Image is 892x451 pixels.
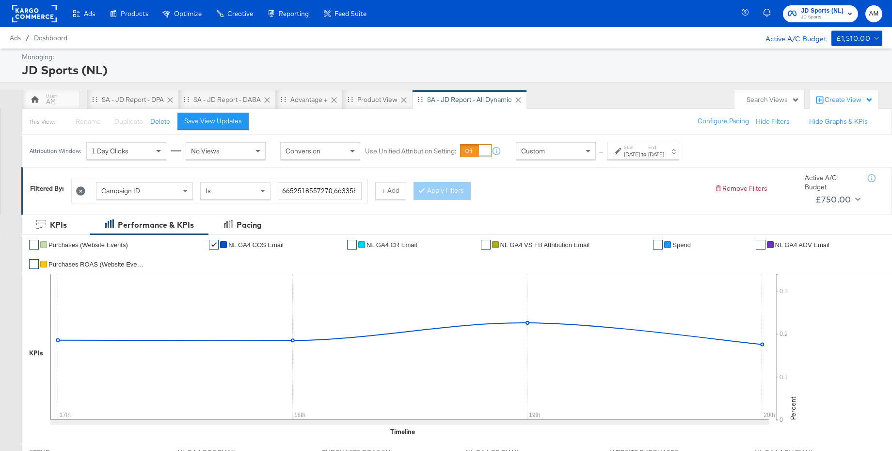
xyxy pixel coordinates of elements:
[209,240,219,250] a: ✔
[46,97,56,106] div: AM
[21,34,34,42] span: /
[597,151,606,154] span: ↑
[500,241,589,249] span: NL GA4 VS FB Attribution Email
[121,10,148,17] span: Products
[672,241,691,249] span: Spend
[801,6,844,16] span: JD Sports (NL)
[648,144,664,150] label: End:
[76,117,101,126] span: Rename
[29,349,43,358] div: KPIs
[286,147,320,155] span: Conversion
[624,144,640,150] label: Start:
[227,10,253,17] span: Creative
[347,240,357,250] a: ✔
[624,150,640,158] div: [DATE]
[193,95,261,104] div: SA - JD Report - DABA
[783,5,859,22] button: JD Sports (NL)JD Sports
[366,241,417,249] span: NL GA4 CR Email
[869,8,878,19] span: AM
[34,34,67,42] a: Dashboard
[174,10,202,17] span: Optimize
[747,95,799,104] div: Search Views
[290,95,328,104] div: Advantage +
[427,95,512,104] div: SA - JD Report - All Dynamic
[836,33,871,45] div: £1,510.00
[281,97,286,102] div: Drag to reorder tab
[102,95,164,104] div: SA - JD Report - DPA
[809,117,868,126] button: Hide Graphs & KPIs
[691,113,756,130] button: Configure Pacing
[390,427,415,436] div: Timeline
[812,192,862,207] button: £750.00
[101,186,140,195] span: Campaign ID
[177,113,249,130] button: Save View Updates
[640,150,648,158] strong: to
[84,10,95,17] span: Ads
[184,97,189,102] div: Drag to reorder tab
[92,97,97,102] div: Drag to reorder tab
[481,240,491,250] a: ✔
[831,31,882,46] button: £1,510.00
[801,14,844,21] span: JD Sports
[50,219,67,231] div: KPIs
[22,62,880,78] div: JD Sports (NL)
[825,95,873,105] div: Create View
[365,147,456,156] label: Use Unified Attribution Setting:
[29,148,81,154] div: Attribution Window:
[184,117,242,126] div: Save View Updates
[278,182,362,200] input: Enter a search term
[237,219,262,231] div: Pacing
[114,117,143,126] span: Duplicate
[29,259,39,269] a: ✔
[357,95,398,104] div: Product View
[48,261,145,268] span: Purchases ROAS (Website Events)
[30,184,64,193] div: Filtered By:
[715,184,767,193] button: Remove Filters
[92,147,128,155] span: 1 Day Clicks
[279,10,309,17] span: Reporting
[228,241,284,249] span: NL GA4 COS Email
[521,147,545,155] span: Custom
[805,173,858,191] div: Active A/C Budget
[755,31,827,45] div: Active A/C Budget
[191,147,220,155] span: No Views
[653,240,663,250] a: ✔
[150,117,170,126] button: Delete
[815,192,851,207] div: £750.00
[118,219,194,231] div: Performance & KPIs
[789,397,797,420] text: Percent
[417,97,423,102] div: Drag to reorder tab
[648,150,664,158] div: [DATE]
[756,240,765,250] a: ✔
[334,10,366,17] span: Feed Suite
[348,97,353,102] div: Drag to reorder tab
[29,118,55,126] div: This View:
[29,240,39,250] a: ✔
[775,241,829,249] span: NL GA4 AOV Email
[22,52,880,62] div: Managing:
[756,117,790,126] button: Hide Filters
[206,186,211,195] span: Is
[10,34,21,42] span: Ads
[865,5,882,22] button: AM
[375,182,406,200] button: + Add
[48,241,128,249] span: Purchases (Website Events)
